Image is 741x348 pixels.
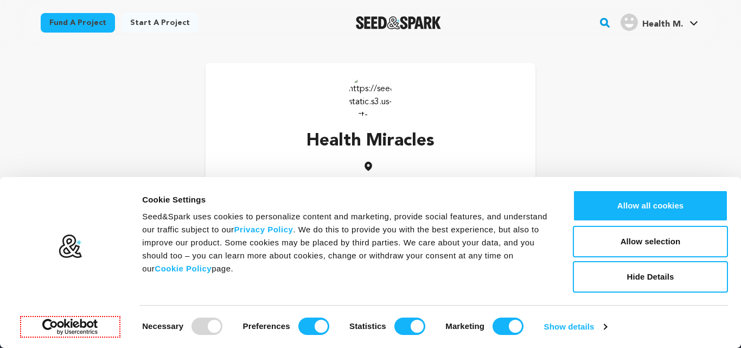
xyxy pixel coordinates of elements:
[243,321,290,331] strong: Preferences
[349,74,392,117] img: https://seedandspark-static.s3.us-east-2.amazonaws.com/images/User/002/321/691/medium/ACg8ocLvf3P...
[642,20,683,29] span: Health M.
[621,14,638,31] img: user.png
[349,321,386,331] strong: Statistics
[122,13,199,33] a: Start a project
[445,321,484,331] strong: Marketing
[618,11,700,31] a: Health M.'s Profile
[573,190,728,222] button: Allow all cookies
[306,128,435,154] p: Health Miracles
[41,13,115,33] a: Fund a project
[621,14,683,31] div: Health M.'s Profile
[544,319,607,335] a: Show details
[234,225,293,234] a: Privacy Policy
[142,210,548,275] div: Seed&Spark uses cookies to personalize content and marketing, provide social features, and unders...
[356,16,441,29] a: Seed&Spark Homepage
[23,319,118,335] a: Usercentrics Cookiebot - opens in a new window
[142,193,548,206] div: Cookie Settings
[573,261,728,293] button: Hide Details
[573,226,728,257] button: Allow selection
[142,321,183,331] strong: Necessary
[356,16,441,29] img: Seed&Spark Logo Dark Mode
[618,11,700,34] span: Health M.'s Profile
[155,264,212,273] a: Cookie Policy
[58,234,82,259] img: logo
